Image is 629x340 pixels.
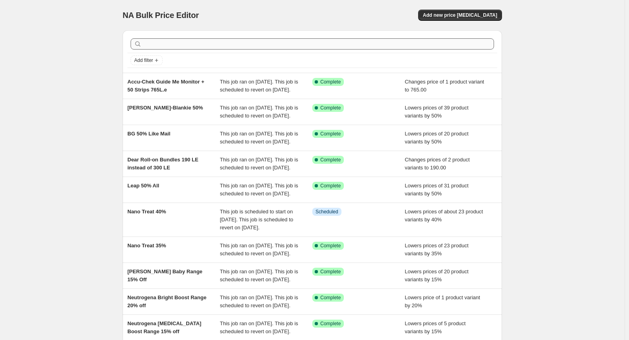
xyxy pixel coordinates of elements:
[127,209,166,215] span: Nano Treat 40%
[127,131,171,137] span: BG 50% Like Mail
[405,157,470,171] span: Changes prices of 2 product variants to 190.00
[134,57,153,64] span: Add filter
[320,320,341,327] span: Complete
[320,294,341,301] span: Complete
[320,183,341,189] span: Complete
[220,79,298,93] span: This job ran on [DATE]. This job is scheduled to revert on [DATE].
[220,243,298,256] span: This job ran on [DATE]. This job is scheduled to revert on [DATE].
[320,105,341,111] span: Complete
[405,131,469,145] span: Lowers prices of 20 product variants by 50%
[315,209,338,215] span: Scheduled
[320,157,341,163] span: Complete
[320,131,341,137] span: Complete
[405,209,483,223] span: Lowers prices of about 23 product variants by 40%
[405,268,469,282] span: Lowers prices of 20 product variants by 15%
[220,294,298,308] span: This job ran on [DATE]. This job is scheduled to revert on [DATE].
[127,183,159,189] span: Leap 50% All
[405,294,480,308] span: Lowers price of 1 product variant by 20%
[123,11,199,20] span: NA Bulk Price Editor
[127,105,203,111] span: [PERSON_NAME]-Blankie 50%
[220,320,298,334] span: This job ran on [DATE]. This job is scheduled to revert on [DATE].
[405,79,484,93] span: Changes price of 1 product variant to 765.00
[405,105,469,119] span: Lowers prices of 39 product variants by 50%
[127,268,202,282] span: [PERSON_NAME] Baby Range 15% Off
[220,183,298,197] span: This job ran on [DATE]. This job is scheduled to revert on [DATE].
[220,131,298,145] span: This job ran on [DATE]. This job is scheduled to revert on [DATE].
[127,79,204,93] span: Accu-Chek Guide Me Monitor + 50 Strips 765L.e
[320,268,341,275] span: Complete
[320,79,341,85] span: Complete
[320,243,341,249] span: Complete
[127,294,206,308] span: Neutrogena Bright Boost Range 20% off
[405,243,469,256] span: Lowers prices of 23 product variants by 35%
[127,157,198,171] span: Dear Roll-on Bundles 190 LE instead of 300 LE
[220,157,298,171] span: This job ran on [DATE]. This job is scheduled to revert on [DATE].
[127,243,166,249] span: Nano Treat 35%
[405,320,466,334] span: Lowers prices of 5 product variants by 15%
[423,12,497,18] span: Add new price [MEDICAL_DATA]
[220,209,294,231] span: This job is scheduled to start on [DATE]. This job is scheduled to revert on [DATE].
[131,56,163,65] button: Add filter
[405,183,469,197] span: Lowers prices of 31 product variants by 50%
[127,320,201,334] span: Neutrogena [MEDICAL_DATA] Boost Range 15% off
[418,10,502,21] button: Add new price [MEDICAL_DATA]
[220,268,298,282] span: This job ran on [DATE]. This job is scheduled to revert on [DATE].
[220,105,298,119] span: This job ran on [DATE]. This job is scheduled to revert on [DATE].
